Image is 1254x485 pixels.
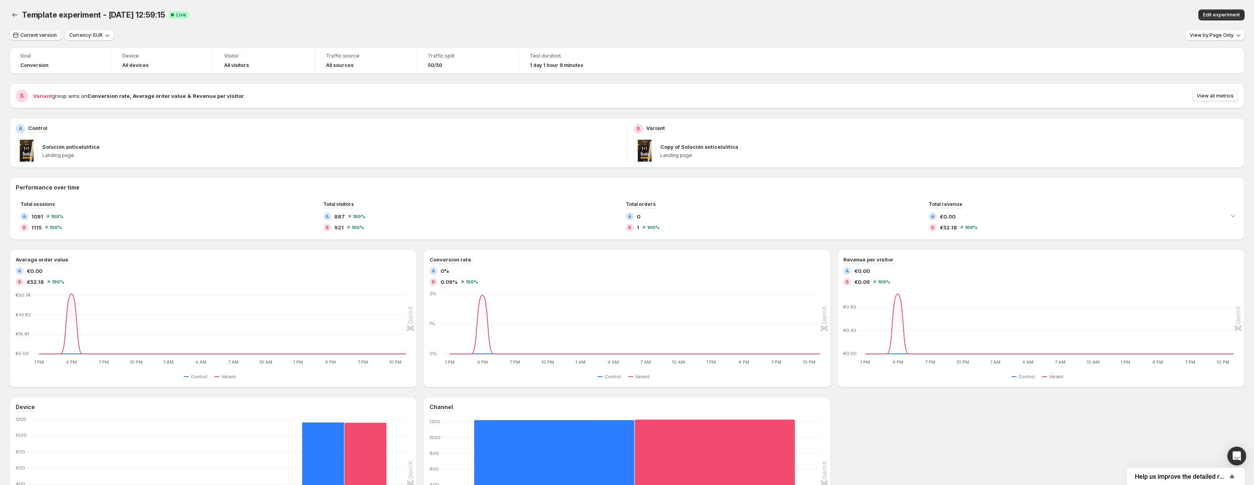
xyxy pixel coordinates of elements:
span: 100 % [466,279,478,284]
p: Solución anticelulítica [42,143,100,151]
a: Traffic sourceAll sources [326,52,406,69]
text: 4 AM [1022,359,1033,365]
text: 1 AM [575,359,585,365]
span: 1 [637,224,639,231]
button: Variant [214,372,239,381]
div: Open Intercom Messenger [1227,447,1246,465]
p: Landing page [42,152,621,159]
h2: A [18,269,21,273]
span: Edit experiment [1203,12,1240,18]
text: 7 PM [1185,359,1195,365]
h2: Performance over time [16,184,1238,191]
text: 600 [429,466,439,472]
text: 10 PM [1216,359,1229,365]
h2: A [628,214,631,219]
text: 1 PM [1120,359,1130,365]
span: Traffic split [428,53,507,59]
h4: All devices [122,62,149,69]
h3: Revenue per visitor [843,256,893,263]
span: Currency: EUR [69,32,103,38]
button: Show survey - Help us improve the detailed report for A/B campaigns [1135,472,1237,481]
text: 4 PM [325,359,336,365]
h2: B [628,225,631,230]
strong: Revenue per visitor [193,93,244,99]
text: 10 PM [956,359,969,365]
p: Control [28,124,47,132]
h2: B [23,225,26,230]
span: 100 % [878,279,890,284]
text: 1 PM [445,359,455,365]
p: Copy of Solución anticelulítica [660,143,738,151]
span: 0% [440,267,449,275]
text: 4 AM [607,359,619,365]
span: 100 % [51,214,63,219]
text: 800 [429,451,439,456]
span: 887 [334,213,345,220]
span: Visitor [224,53,304,59]
p: Landing page [660,152,1239,159]
span: Total orders [626,201,656,207]
span: View by: Page Only [1190,32,1234,38]
span: Device [122,53,202,59]
text: 800 [16,449,25,454]
text: 10 PM [130,359,143,365]
text: 4 AM [195,359,207,365]
span: Goal [20,53,100,59]
button: Currency: EUR [65,30,114,41]
span: Traffic source [326,53,406,59]
text: 7 PM [99,359,109,365]
text: €0.42 [843,328,856,333]
h2: B [931,225,934,230]
text: 7 AM [228,359,239,365]
h3: Conversion rate [429,256,471,263]
span: Help us improve the detailed report for A/B campaigns [1135,473,1227,480]
text: 1 PM [706,359,716,365]
span: Control [191,373,207,380]
span: Test duration [530,53,610,59]
button: View by:Page Only [1185,30,1245,41]
text: €50.74 [16,292,31,298]
text: 1 PM [860,359,870,365]
span: group wins on . [33,93,245,99]
text: 7 PM [510,359,520,365]
span: Total visitors [323,201,354,207]
strong: Conversion rate [87,93,130,99]
strong: Average order value [133,93,186,99]
span: 100 % [353,214,365,219]
span: €0.06 [854,278,870,286]
span: 100 % [352,225,364,230]
span: Variant [1049,373,1064,380]
h2: A [931,214,934,219]
h4: All visitors [224,62,249,69]
button: View all metrics [1192,90,1238,101]
button: Edit experiment [1198,9,1245,20]
text: 1 PM [293,359,303,365]
text: 7 PM [771,359,781,365]
a: Traffic split50/50 [428,52,507,69]
h2: A [23,214,26,219]
span: Variant [33,93,52,99]
button: Control [184,372,210,381]
span: €0.00 [854,267,870,275]
text: 4 PM [477,359,488,365]
text: 4 PM [1152,359,1163,365]
text: 10 PM [803,359,815,365]
h4: All sources [326,62,353,69]
text: €0.85 [843,304,856,310]
span: Total revenue [929,201,962,207]
h2: A [432,269,435,273]
strong: , [130,93,131,99]
text: 7 PM [925,359,935,365]
span: Variant [221,373,236,380]
span: €0.00 [940,213,955,220]
span: Live [176,12,186,18]
span: Total sessions [20,201,55,207]
h3: Device [16,403,35,411]
a: Test duration1 day 1 hour 9 minutes [530,52,610,69]
text: €16.91 [16,331,29,337]
text: 1 PM [34,359,44,365]
text: 600 [16,465,25,471]
button: Control [598,372,624,381]
text: €0.00 [843,351,857,356]
text: 1 AM [990,359,1000,365]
